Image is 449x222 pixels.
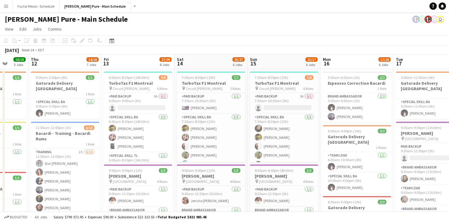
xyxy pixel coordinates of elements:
[378,129,386,133] span: 2/2
[13,176,21,180] span: 1/1
[17,25,29,33] a: Edit
[250,80,318,86] h3: TurboTax F1 Montreal
[20,48,35,52] span: Week 24
[379,62,390,67] div: 6 Jobs
[395,60,403,67] span: 17
[378,75,386,80] span: 2/2
[159,168,167,173] span: 5/5
[159,57,172,62] span: 27/29
[182,75,215,80] span: 7:30am-8:30pm (13h)
[113,86,150,91] span: Circuit [PERSON_NAME]
[323,72,391,123] app-job-card: 5:00am-6:00am (1h)2/2Expenses Correction Bacardi1 RoleBrand Ambassador2/25:00am-6:00am (1h)[PERSO...
[437,16,444,23] app-user-avatar: Tifany Scifo
[86,142,94,146] span: 1 Role
[177,114,245,170] app-card-role: Special Skill BA5/57:30am-8:30pm (13h)[PERSON_NAME][PERSON_NAME][PERSON_NAME][PERSON_NAME][PERSON...
[104,173,172,179] h3: [PERSON_NAME]
[177,186,245,207] app-card-role: Paid Backup1/19:00am-12:30pm (3h30m)Jericho [PERSON_NAME]
[31,72,99,119] app-job-card: 9:00am-3:00pm (6h)1/1Gatorade Delivery [GEOGRAPHIC_DATA]1 RoleSpecial Skill BA1/19:00am-3:00pm (6...
[5,15,128,24] h1: [PERSON_NAME] Pure - Main Schedule
[31,122,99,212] app-job-card: 11:00am-12:00pm (1h)6/10Bacardi - Training - Bacardi Rums1 RoleTraining2I6/1011:00am-12:00pm (1h)...
[60,0,131,12] button: [PERSON_NAME] Pure - Main Schedule
[13,192,21,197] span: 1 Role
[34,215,48,219] span: All jobs
[20,26,27,32] span: Edit
[31,98,99,119] app-card-role: Special Skill BA1/19:00am-3:00pm (6h)[PERSON_NAME]
[232,75,240,80] span: 7/7
[396,57,403,62] span: Tue
[323,80,391,86] h3: Expenses Correction Bacardi
[186,179,219,184] span: [GEOGRAPHIC_DATA]
[232,57,245,62] span: 25/27
[412,16,420,23] app-user-avatar: Ashleigh Rains
[328,129,361,133] span: 6:00am-4:00pm (10h)
[13,92,21,96] span: 1 Role
[378,57,391,62] span: 17/18
[104,57,109,62] span: Fri
[33,26,42,32] span: Jobs
[230,86,240,91] span: 3 Roles
[376,145,386,150] span: 2 Roles
[104,93,172,114] app-card-role: Paid Backup3A0/16:00am-9:00am (3h)
[249,60,257,67] span: 15
[378,200,386,204] span: 2/2
[305,57,318,62] span: 15/17
[13,57,26,62] span: 10/10
[113,179,146,184] span: [GEOGRAPHIC_DATA]
[157,86,167,91] span: 6 Roles
[109,75,149,80] span: 6:00am-8:30pm (14h30m)
[230,179,240,184] span: 4 Roles
[255,75,288,80] span: 7:30am-8:30pm (13h)
[255,168,294,173] span: 9:30am-6:00pm (8h30m)
[103,60,109,67] span: 13
[109,168,142,173] span: 9:00am-9:00pm (12h)
[250,93,318,114] app-card-role: Paid Backup2A0/17:30am-10:30am (3h)
[259,86,296,91] span: Circuit [PERSON_NAME]
[160,62,171,67] div: 8 Jobs
[104,152,172,173] app-card-role: Special Skill TL1/16:00am-8:30pm (14h30m)
[104,72,172,162] app-job-card: 6:00am-8:30pm (14h30m)7/8TurboTax F1 Montreal Circuit [PERSON_NAME]6 RolesPaid Backup3A0/16:00am-...
[177,57,184,62] span: Sat
[250,173,318,179] h3: [PERSON_NAME]
[250,57,257,62] span: Sun
[86,92,94,96] span: 1 Role
[233,62,244,67] div: 6 Jobs
[104,114,172,152] app-card-role: Special Skill BA3/36:00am-8:30pm (14h30m)[PERSON_NAME][PERSON_NAME][PERSON_NAME]
[13,0,60,12] button: Factor Meals - Schedule
[177,80,245,86] h3: TurboTax F1 Montreal
[303,86,313,91] span: 4 Roles
[31,131,99,142] h3: Bacardi - Training - Bacardi Rums
[13,125,21,130] span: 1/1
[323,93,391,123] app-card-role: Brand Ambassador2/25:00am-6:00am (1h)[PERSON_NAME][PERSON_NAME]
[157,179,167,184] span: 4 Roles
[2,25,16,33] a: View
[250,114,318,170] app-card-role: Special Skill BA5/57:30am-8:30pm (13h)[PERSON_NAME][PERSON_NAME][PERSON_NAME][PERSON_NAME][PERSON...
[86,57,99,62] span: 14/18
[38,48,44,52] div: EDT
[305,168,313,173] span: 5/5
[5,26,13,32] span: View
[159,75,167,80] span: 7/8
[13,75,21,80] span: 1/1
[186,86,223,91] span: Circuit [PERSON_NAME]
[232,168,240,173] span: 5/5
[30,25,44,33] a: Jobs
[53,215,206,219] div: Salary $799 571.95 + Expenses $90.00 + Subsistence $22 323.53 =
[405,136,438,141] span: [GEOGRAPHIC_DATA]
[87,62,98,67] div: 7 Jobs
[158,215,206,219] span: Total Budgeted $821 985.48
[303,179,313,184] span: 4 Roles
[5,47,19,53] div: [DATE]
[378,86,386,91] span: 1 Role
[323,134,391,145] h3: Gatorade Delivery [GEOGRAPHIC_DATA]
[14,62,25,67] div: 5 Jobs
[13,142,21,146] span: 1 Role
[104,80,172,86] h3: TurboTax F1 Montreal
[177,72,245,162] app-job-card: 7:30am-8:30pm (13h)7/7TurboTax F1 Montreal Circuit [PERSON_NAME]3 RolesPaid Backup1/17:30am-10:30...
[323,125,391,194] app-job-card: 6:00am-4:00pm (10h)2/2Gatorade Delivery [GEOGRAPHIC_DATA]2 RolesTeam Lead1/16:00am-10:00am (4h)[P...
[3,214,28,220] button: Budgeted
